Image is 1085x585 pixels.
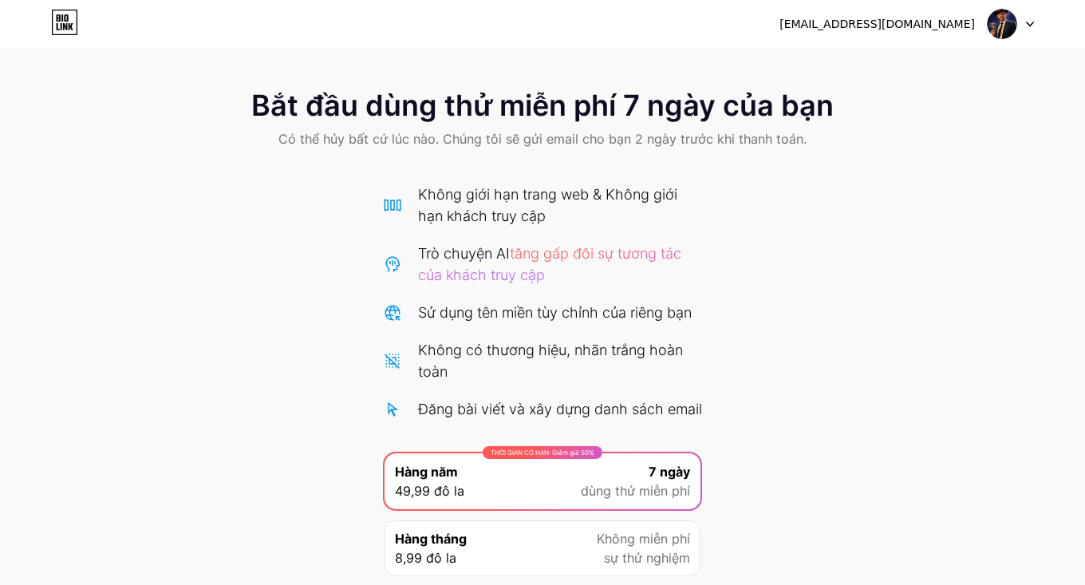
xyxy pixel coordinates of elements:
[395,531,467,547] font: Hàng tháng
[251,88,834,123] font: Bắt đầu dùng thử miễn phí 7 ngày của bạn
[418,342,683,380] font: Không có thương hiệu, nhãn trắng hoàn toàn
[649,464,690,480] font: 7 ngày
[278,131,807,147] font: Có thể hủy bất cứ lúc nào. Chúng tôi sẽ gửi email cho bạn 2 ngày trước khi thanh toán.
[395,550,456,566] font: 8,99 đô la
[581,483,690,499] font: dùng thử miễn phí
[395,464,458,480] font: Hàng năm
[604,550,690,566] font: sự thử nghiệm
[491,449,594,457] font: THỜI GIAN CÓ HẠN: Giảm giá 50%
[418,304,692,321] font: Sử dụng tên miền tùy chỉnh của riêng bạn
[418,245,681,283] font: tăng gấp đôi sự tương tác của khách truy cập
[395,483,464,499] font: 49,99 đô la
[779,18,975,30] font: [EMAIL_ADDRESS][DOMAIN_NAME]
[418,401,702,417] font: Đăng bài viết và xây dựng danh sách email
[418,245,510,262] font: Trò chuyện AI
[418,186,677,224] font: Không giới hạn trang web & Không giới hạn khách truy cập
[597,531,690,547] font: Không miễn phí
[987,9,1017,39] img: gianghuynh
